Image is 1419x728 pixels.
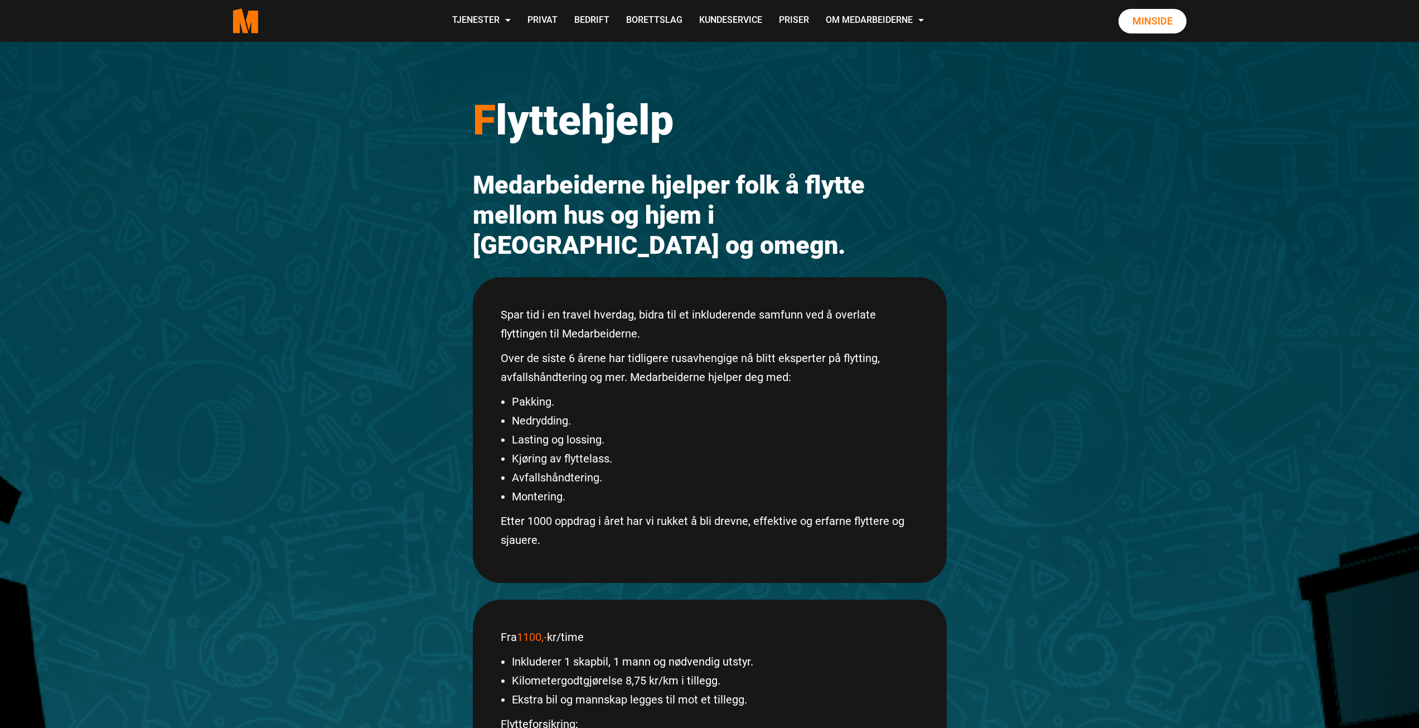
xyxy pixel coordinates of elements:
p: Spar tid i en travel hverdag, bidra til et inkluderende samfunn ved å overlate flyttingen til Med... [501,305,919,343]
li: Ekstra bil og mannskap legges til mot et tillegg. [512,690,919,709]
p: Fra kr/time [501,628,919,647]
p: Etter 1000 oppdrag i året har vi rukket å bli drevne, effektive og erfarne flyttere og sjauere. [501,512,919,549]
a: Kundeservice [691,1,771,41]
h2: Medarbeiderne hjelper folk å flytte mellom hus og hjem i [GEOGRAPHIC_DATA] og omegn. [473,170,947,261]
li: Pakking. [512,392,919,411]
h1: lyttehjelp [473,95,947,145]
a: Privat [519,1,566,41]
li: Lasting og lossing. [512,430,919,449]
a: Priser [771,1,817,41]
li: Montering. [512,487,919,506]
a: Tjenester [444,1,519,41]
a: Minside [1118,9,1186,33]
span: 1100,- [517,630,547,644]
a: Borettslag [618,1,691,41]
a: Bedrift [566,1,618,41]
li: Kilometergodtgjørelse 8,75 kr/km i tillegg. [512,671,919,690]
li: Nedrydding. [512,411,919,430]
a: Om Medarbeiderne [817,1,932,41]
li: Inkluderer 1 skapbil, 1 mann og nødvendig utstyr. [512,652,919,671]
p: Over de siste 6 årene har tidligere rusavhengige nå blitt eksperter på flytting, avfallshåndterin... [501,349,919,387]
li: Kjøring av flyttelass. [512,449,919,468]
span: F [473,95,496,144]
li: Avfallshåndtering. [512,468,919,487]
